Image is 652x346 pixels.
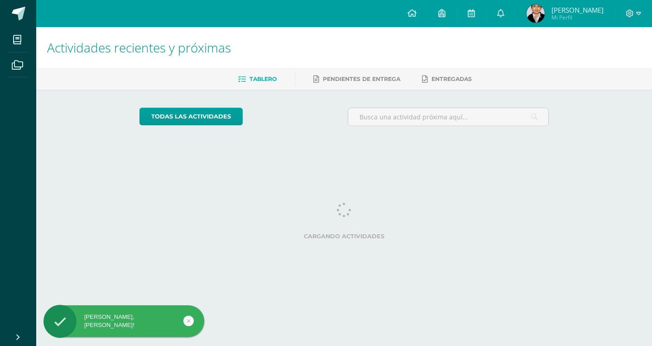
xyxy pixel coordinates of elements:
img: 0a3812c29390d565c7c0274a5ce1f6b2.png [527,5,545,23]
a: todas las Actividades [139,108,243,125]
span: Actividades recientes y próximas [47,39,231,56]
div: [PERSON_NAME], [PERSON_NAME]! [43,313,204,329]
span: Mi Perfil [551,14,604,21]
a: Pendientes de entrega [313,72,400,86]
span: Entregadas [431,76,472,82]
span: Pendientes de entrega [323,76,400,82]
label: Cargando actividades [139,233,549,240]
a: Tablero [238,72,277,86]
a: Entregadas [422,72,472,86]
span: Tablero [249,76,277,82]
span: [PERSON_NAME] [551,5,604,14]
input: Busca una actividad próxima aquí... [348,108,549,126]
